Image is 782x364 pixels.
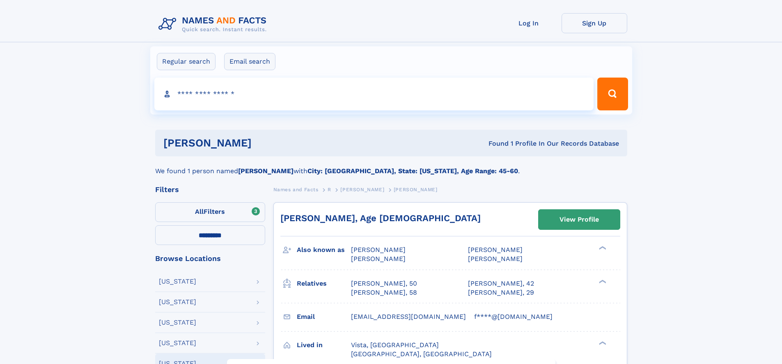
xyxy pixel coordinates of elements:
[468,288,534,297] a: [PERSON_NAME], 29
[468,246,523,254] span: [PERSON_NAME]
[496,13,562,33] a: Log In
[155,202,265,222] label: Filters
[539,210,620,229] a: View Profile
[159,319,196,326] div: [US_STATE]
[394,187,438,192] span: [PERSON_NAME]
[560,210,599,229] div: View Profile
[351,341,439,349] span: Vista, [GEOGRAPHIC_DATA]
[159,278,196,285] div: [US_STATE]
[351,279,417,288] a: [PERSON_NAME], 50
[297,310,351,324] h3: Email
[307,167,518,175] b: City: [GEOGRAPHIC_DATA], State: [US_STATE], Age Range: 45-60
[163,138,370,148] h1: [PERSON_NAME]
[155,255,265,262] div: Browse Locations
[159,299,196,305] div: [US_STATE]
[280,213,481,223] a: [PERSON_NAME], Age [DEMOGRAPHIC_DATA]
[351,246,406,254] span: [PERSON_NAME]
[351,288,417,297] a: [PERSON_NAME], 58
[597,279,607,284] div: ❯
[195,208,204,215] span: All
[562,13,627,33] a: Sign Up
[597,245,607,251] div: ❯
[340,187,384,192] span: [PERSON_NAME]
[340,184,384,195] a: [PERSON_NAME]
[273,184,319,195] a: Names and Facts
[155,13,273,35] img: Logo Names and Facts
[155,156,627,176] div: We found 1 person named with .
[157,53,216,70] label: Regular search
[468,279,534,288] a: [PERSON_NAME], 42
[328,184,331,195] a: R
[351,255,406,263] span: [PERSON_NAME]
[351,350,492,358] span: [GEOGRAPHIC_DATA], [GEOGRAPHIC_DATA]
[297,338,351,352] h3: Lived in
[297,277,351,291] h3: Relatives
[328,187,331,192] span: R
[597,78,628,110] button: Search Button
[297,243,351,257] h3: Also known as
[224,53,275,70] label: Email search
[159,340,196,346] div: [US_STATE]
[154,78,594,110] input: search input
[597,340,607,346] div: ❯
[468,255,523,263] span: [PERSON_NAME]
[238,167,294,175] b: [PERSON_NAME]
[155,186,265,193] div: Filters
[351,313,466,321] span: [EMAIL_ADDRESS][DOMAIN_NAME]
[370,139,619,148] div: Found 1 Profile In Our Records Database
